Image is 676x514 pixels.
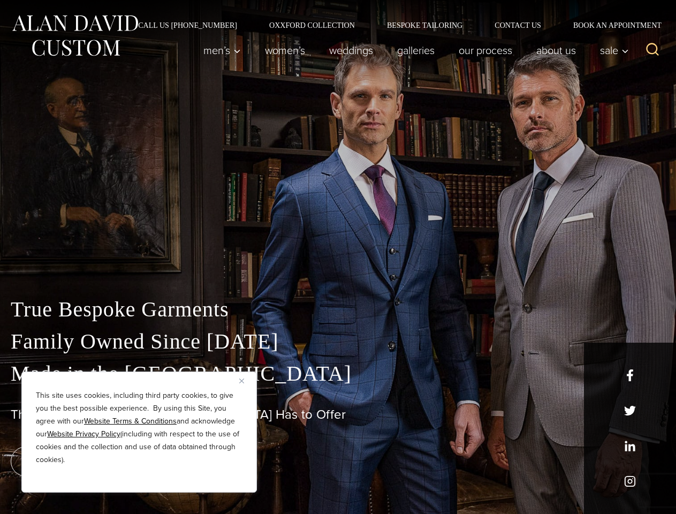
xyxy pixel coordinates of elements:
a: weddings [317,40,385,61]
a: book an appointment [11,447,161,477]
a: Galleries [385,40,447,61]
nav: Secondary Navigation [122,21,665,29]
a: Our Process [447,40,525,61]
h1: The Best Custom Suits [GEOGRAPHIC_DATA] Has to Offer [11,407,665,422]
a: Bespoke Tailoring [371,21,478,29]
button: View Search Form [640,37,665,63]
p: True Bespoke Garments Family Owned Since [DATE] Made in the [GEOGRAPHIC_DATA] [11,293,665,390]
span: Men’s [203,45,241,56]
a: Oxxford Collection [253,21,371,29]
button: Close [239,374,252,387]
a: Website Terms & Conditions [84,415,177,427]
a: Contact Us [478,21,557,29]
p: This site uses cookies, including third party cookies, to give you the best possible experience. ... [36,389,242,466]
img: Close [239,379,244,383]
a: Women’s [253,40,317,61]
nav: Primary Navigation [192,40,635,61]
img: Alan David Custom [11,12,139,59]
span: Sale [600,45,629,56]
a: About Us [525,40,588,61]
a: Book an Appointment [557,21,665,29]
a: Call Us [PHONE_NUMBER] [122,21,253,29]
a: Website Privacy Policy [47,428,120,440]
